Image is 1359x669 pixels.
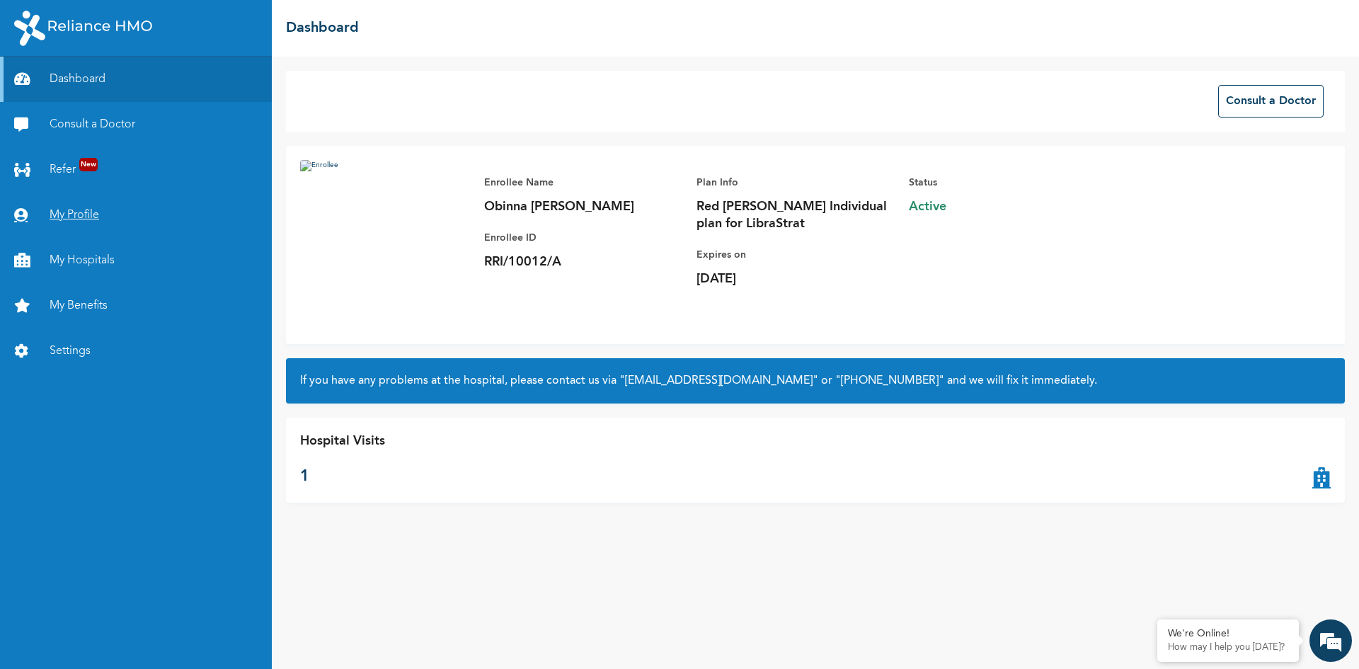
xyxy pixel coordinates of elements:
[696,198,895,232] p: Red [PERSON_NAME] Individual plan for LibraStrat
[79,158,98,171] span: New
[7,505,139,515] span: Conversation
[909,174,1107,191] p: Status
[1168,642,1288,653] p: How may I help you today?
[286,18,359,39] h2: Dashboard
[232,7,266,41] div: Minimize live chat window
[484,198,682,215] p: Obinna [PERSON_NAME]
[300,432,385,451] p: Hospital Visits
[82,200,195,343] span: We're online!
[14,11,152,46] img: RelianceHMO's Logo
[484,174,682,191] p: Enrollee Name
[696,270,895,287] p: [DATE]
[300,465,385,488] p: 1
[909,198,1107,215] span: Active
[484,253,682,270] p: RRI/10012/A
[26,71,57,106] img: d_794563401_company_1708531726252_794563401
[300,372,1331,389] h2: If you have any problems at the hospital, please contact us via or and we will fix it immediately.
[300,160,470,330] img: Enrollee
[696,246,895,263] p: Expires on
[74,79,238,98] div: Chat with us now
[1168,628,1288,640] div: We're Online!
[696,174,895,191] p: Plan Info
[1218,85,1324,118] button: Consult a Doctor
[7,430,270,480] textarea: Type your message and hit 'Enter'
[619,375,818,387] a: "[EMAIL_ADDRESS][DOMAIN_NAME]"
[484,229,682,246] p: Enrollee ID
[835,375,944,387] a: "[PHONE_NUMBER]"
[139,480,270,524] div: FAQs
